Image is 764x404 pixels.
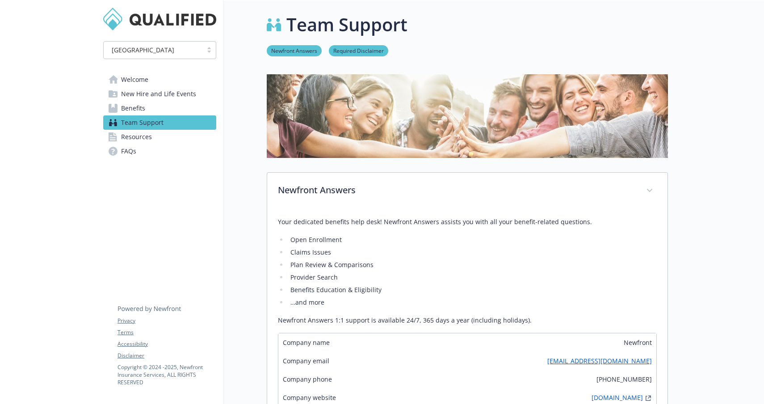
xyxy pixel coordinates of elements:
a: Terms [118,328,216,336]
a: Team Support [103,115,216,130]
li: Plan Review & Comparisons [288,259,657,270]
a: Newfront Answers [267,46,322,55]
li: …and more [288,297,657,308]
span: Team Support [121,115,164,130]
a: Disclaimer [118,352,216,360]
li: Claims Issues [288,247,657,258]
p: Your dedicated benefits help desk! Newfront Answers assists you with all your benefit-related que... [278,217,657,227]
a: [DOMAIN_NAME] [592,393,643,404]
a: Resources [103,130,216,144]
span: Benefits [121,101,145,115]
a: Required Disclaimer [329,46,388,55]
a: Privacy [118,317,216,325]
div: Newfront Answers [267,173,667,209]
span: [GEOGRAPHIC_DATA] [108,45,198,55]
span: Company email [283,356,329,366]
span: Welcome [121,72,148,87]
span: [GEOGRAPHIC_DATA] [112,45,174,55]
p: Newfront Answers [278,183,635,197]
span: [PHONE_NUMBER] [596,374,652,384]
li: Provider Search [288,272,657,283]
h1: Team Support [286,11,407,38]
span: New Hire and Life Events [121,87,196,101]
a: Welcome [103,72,216,87]
p: Copyright © 2024 - 2025 , Newfront Insurance Services, ALL RIGHTS RESERVED [118,363,216,386]
span: Company website [283,393,336,404]
span: Company phone [283,374,332,384]
a: New Hire and Life Events [103,87,216,101]
li: Benefits Education & Eligibility [288,285,657,295]
a: Accessibility [118,340,216,348]
span: Company name [283,338,330,347]
span: Resources [121,130,152,144]
img: team support page banner [267,74,668,158]
a: external [643,393,654,404]
li: Open Enrollment [288,234,657,245]
span: Newfront [624,338,652,347]
p: Newfront Answers 1:1 support is available 24/7, 365 days a year (including holidays). [278,315,657,326]
a: Benefits [103,101,216,115]
span: FAQs [121,144,136,158]
a: FAQs [103,144,216,158]
a: [EMAIL_ADDRESS][DOMAIN_NAME] [547,356,652,366]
